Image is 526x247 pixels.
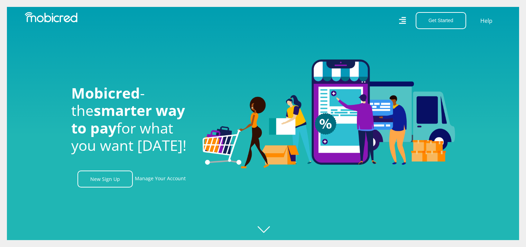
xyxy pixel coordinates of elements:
span: smarter way to pay [71,100,185,137]
img: Mobicred [25,12,77,22]
a: New Sign Up [77,171,133,187]
h1: - the for what you want [DATE]! [71,84,192,154]
span: Mobicred [71,83,140,103]
a: Help [480,16,493,25]
button: Get Started [416,12,466,29]
img: Welcome to Mobicred [203,60,455,169]
a: Manage Your Account [135,171,186,187]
